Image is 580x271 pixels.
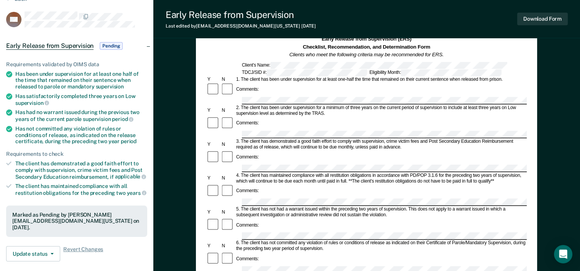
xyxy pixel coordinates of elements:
[15,126,147,145] div: Has not committed any violation of rules or conditions of release, as indicated on the release ce...
[166,23,316,29] div: Last edited by [EMAIL_ADDRESS][DOMAIN_NAME][US_STATE]
[15,71,147,90] div: Has been under supervision for at least one half of the time that remained on their sentence when...
[235,155,260,160] div: Comments:
[166,9,316,20] div: Early Release from Supervision
[221,209,235,215] div: N
[115,173,146,180] span: applicable
[6,61,147,68] div: Requirements validated by OIMS data
[15,109,147,122] div: Has had no warrant issued during the previous two years of the current parole supervision
[235,77,527,82] div: 1. The client has been under supervision for at least one-half the time that remained on their cu...
[221,77,235,82] div: N
[6,42,94,50] span: Early Release from Supervision
[235,240,527,252] div: 6. The client has not committed any violation of rules or conditions of release as indicated on t...
[221,108,235,113] div: N
[206,77,220,82] div: Y
[235,173,527,184] div: 4. The client has maintained compliance with all restitution obligations in accordance with PD/PO...
[301,23,316,29] span: [DATE]
[221,175,235,181] div: N
[235,87,260,93] div: Comments:
[235,105,527,116] div: 2. The client has been under supervision for a minimum of three years on the current period of su...
[12,212,141,231] div: Marked as Pending by [PERSON_NAME][EMAIL_ADDRESS][DOMAIN_NAME][US_STATE] on [DATE].
[112,116,133,122] span: period
[235,222,260,228] div: Comments:
[121,138,136,144] span: period
[15,93,147,106] div: Has satisfactorily completed three years on Low
[368,69,503,76] div: Eligibility Month:
[100,42,123,50] span: Pending
[235,121,260,126] div: Comments:
[235,206,527,218] div: 5. The client has not had a warrant issued within the preceding two years of supervision. This do...
[303,44,430,50] strong: Checklist, Recommendation, and Determination Form
[127,190,146,196] span: years
[15,160,147,180] div: The client has demonstrated a good faith effort to comply with supervision, crime victim fees and...
[235,256,260,262] div: Comments:
[235,188,260,194] div: Comments:
[15,100,49,106] span: supervision
[221,142,235,147] div: N
[517,13,568,25] button: Download Form
[6,151,147,157] div: Requirements to check
[322,36,411,42] strong: Early Release from Supervision (ERS)
[289,52,444,57] em: Clients who meet the following criteria may be recommended for ERS.
[221,243,235,249] div: N
[96,83,124,90] span: supervision
[235,139,527,150] div: 3. The client has demonstrated a good faith effort to comply with supervision, crime victim fees ...
[63,246,103,261] span: Revert Changes
[206,175,220,181] div: Y
[241,69,368,76] div: TDCJ/SID #:
[206,243,220,249] div: Y
[554,245,572,263] div: Open Intercom Messenger
[206,142,220,147] div: Y
[206,108,220,113] div: Y
[206,209,220,215] div: Y
[241,62,508,69] div: Client's Name:
[15,183,147,196] div: The client has maintained compliance with all restitution obligations for the preceding two
[6,246,60,261] button: Update status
